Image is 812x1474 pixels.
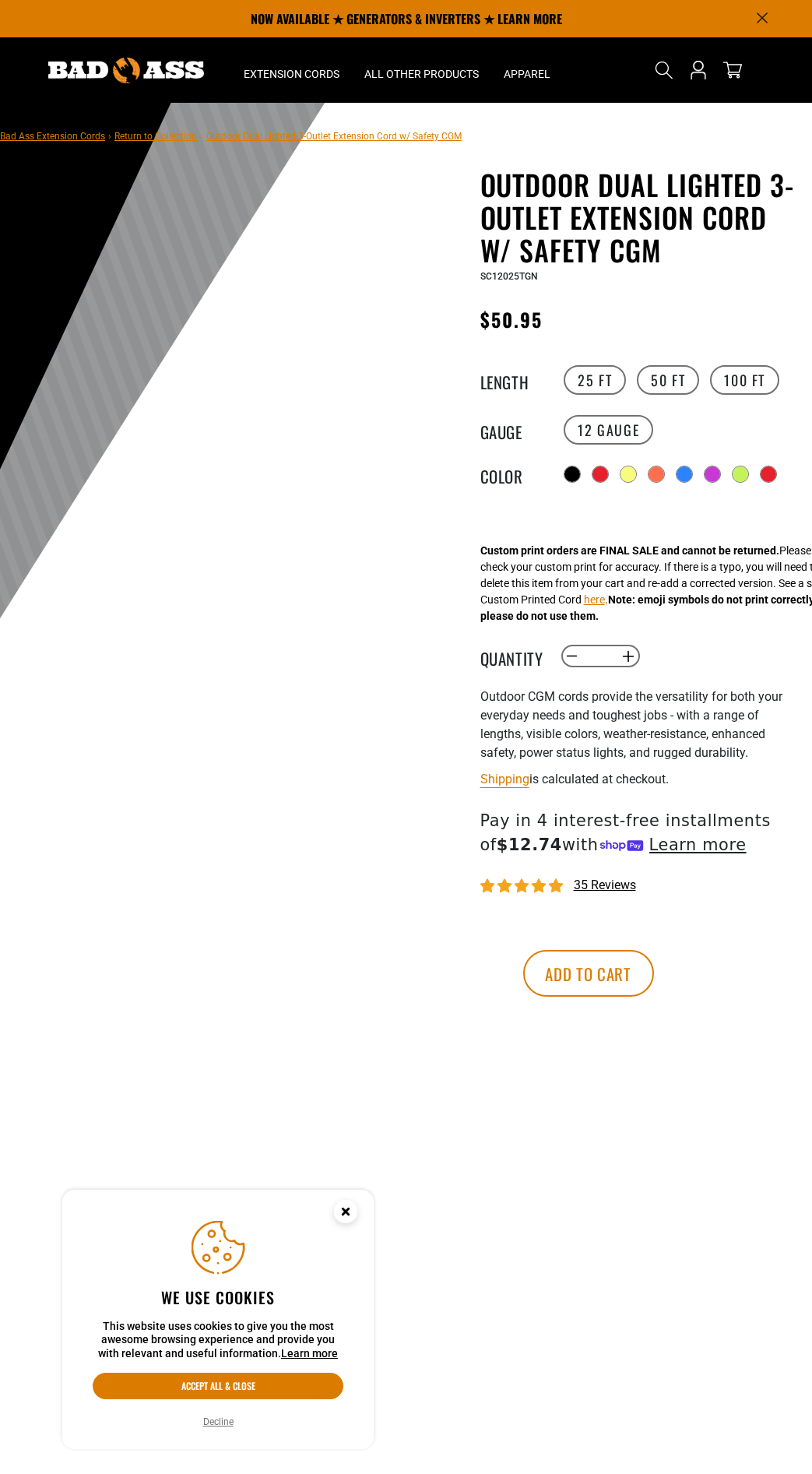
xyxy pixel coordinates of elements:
h2: We use cookies [93,1287,343,1307]
a: Shipping [480,772,529,786]
label: 50 FT [637,365,699,395]
legend: Color [480,464,558,484]
summary: Apparel [491,37,563,103]
strong: Custom print orders are FINAL SALE and cannot be returned. [480,544,779,557]
span: 35 reviews [574,878,636,892]
label: 12 Gauge [564,415,653,445]
h1: Outdoor Dual Lighted 3-Outlet Extension Cord w/ Safety CGM [480,168,801,266]
span: 4.80 stars [480,879,566,894]
button: Decline [199,1414,238,1430]
legend: Length [480,370,558,390]
span: Extension Cords [244,67,339,81]
button: Add to cart [523,950,654,997]
button: Accept all & close [93,1373,343,1399]
label: 25 FT [564,365,626,395]
aside: Cookie Consent [62,1190,374,1450]
span: All Other Products [364,67,479,81]
label: 100 FT [710,365,779,395]
span: › [200,131,203,142]
span: $50.95 [480,305,543,333]
a: Learn more [281,1347,338,1360]
a: Return to Collection [114,131,197,142]
span: › [108,131,111,142]
summary: Extension Cords [231,37,352,103]
span: Apparel [504,67,550,81]
span: Outdoor Dual Lighted 3-Outlet Extension Cord w/ Safety CGM [206,131,462,142]
summary: Search [652,58,677,83]
label: Quantity [480,646,558,667]
button: here [584,592,605,608]
span: Outdoor CGM cords provide the versatility for both your everyday needs and toughest jobs - with a... [480,689,782,760]
p: This website uses cookies to give you the most awesome browsing experience and provide you with r... [93,1320,343,1361]
legend: Gauge [480,420,558,440]
span: SC12025TGN [480,271,538,282]
summary: All Other Products [352,37,491,103]
div: is calculated at checkout. [480,769,801,790]
img: Bad Ass Extension Cords [48,58,204,83]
